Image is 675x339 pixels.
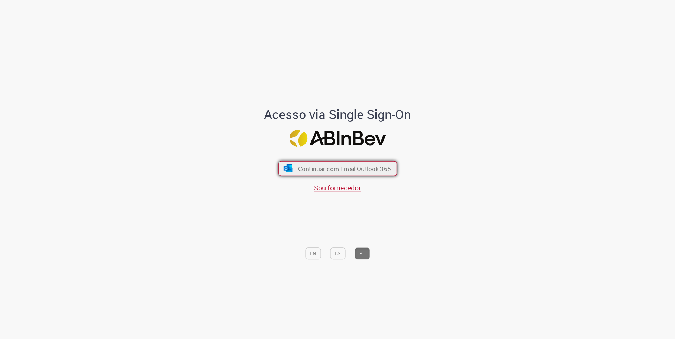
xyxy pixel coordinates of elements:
[305,247,321,259] button: EN
[278,161,397,176] button: ícone Azure/Microsoft 360 Continuar com Email Outlook 365
[355,247,370,259] button: PT
[314,183,361,193] a: Sou fornecedor
[289,130,386,147] img: Logo ABInBev
[240,107,435,121] h1: Acesso via Single Sign-On
[283,164,293,172] img: ícone Azure/Microsoft 360
[298,164,391,172] span: Continuar com Email Outlook 365
[330,247,345,259] button: ES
